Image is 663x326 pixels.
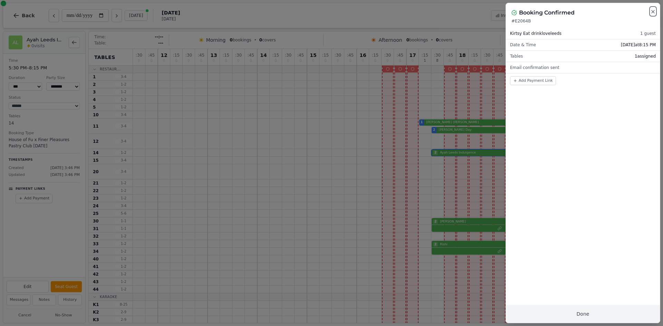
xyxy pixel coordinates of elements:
span: Tables [510,53,523,59]
span: 1 guest [640,31,656,36]
span: Date & Time [510,42,536,48]
button: Done [506,305,660,323]
h2: Booking Confirmed [519,9,575,17]
span: 1 assigned [635,53,656,59]
span: [DATE] at 8:15 PM [621,42,656,48]
span: Kirtsy Eat drinkloveleeds [510,31,561,36]
div: Email confirmation sent [506,62,660,73]
p: # E2064B [511,18,654,24]
button: Add Payment Link [510,76,556,85]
